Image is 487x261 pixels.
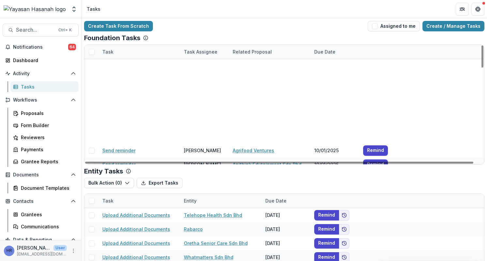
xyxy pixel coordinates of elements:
[102,240,170,247] a: Upload Additional Documents
[98,194,180,208] div: Task
[98,197,117,204] div: Task
[68,44,76,50] span: 64
[13,172,68,178] span: Documents
[13,71,68,76] span: Activity
[3,55,79,66] a: Dashboard
[7,249,12,253] div: Hanis Anissa binti Abd Rafar
[180,48,221,55] div: Task Assignee
[84,167,123,175] p: Entity Tasks
[98,45,180,59] div: Task
[339,238,349,249] button: Add to friends
[87,6,100,12] div: Tasks
[471,3,484,16] button: Get Help
[102,254,170,261] a: Upload Additional Documents
[314,224,339,235] button: Remind
[21,211,73,218] div: Grantees
[229,45,310,59] div: Related Proposal
[3,196,79,206] button: Open Contacts
[229,48,276,55] div: Related Proposal
[3,95,79,105] button: Open Workflows
[21,134,73,141] div: Reviewers
[184,226,203,233] a: Rabarco
[184,147,221,154] div: [PERSON_NAME]
[21,83,73,90] div: Tasks
[180,45,229,59] div: Task Assignee
[310,48,339,55] div: Due Date
[261,208,310,222] div: [DATE]
[21,122,73,129] div: Form Builder
[102,147,136,154] a: Send reminder
[10,132,79,143] a: Reviewers
[10,183,79,193] a: Document Templates
[339,224,349,235] button: Add to friends
[339,210,349,220] button: Add to friends
[16,27,54,33] span: Search...
[3,235,79,245] button: Open Data & Reporting
[21,110,73,117] div: Proposals
[422,21,484,31] a: Create / Manage Tasks
[57,26,73,34] div: Ctrl + K
[10,108,79,119] a: Proposals
[3,170,79,180] button: Open Documents
[84,21,153,31] a: Create Task From Scratch
[84,4,103,14] nav: breadcrumb
[21,158,73,165] div: Grantee Reports
[180,194,261,208] div: Entity
[10,81,79,92] a: Tasks
[3,42,79,52] button: Notifications64
[84,34,140,42] p: Foundation Tasks
[10,144,79,155] a: Payments
[3,68,79,79] button: Open Activity
[184,212,242,219] a: Telehope Health Sdn Bhd
[84,178,134,188] button: Bulk Action (0)
[102,212,170,219] a: Upload Additional Documents
[261,194,310,208] div: Due Date
[21,223,73,230] div: Communications
[21,185,73,191] div: Document Templates
[368,21,420,31] button: Assigned to me
[13,237,68,243] span: Data & Reporting
[137,178,183,188] button: Export Tasks
[456,3,469,16] button: Partners
[13,97,68,103] span: Workflows
[17,251,67,257] p: [EMAIL_ADDRESS][DOMAIN_NAME]
[102,226,170,233] a: Upload Additional Documents
[310,143,359,157] div: 10/01/2025
[314,210,339,220] button: Remind
[4,5,66,13] img: Yayasan Hasanah logo
[10,120,79,131] a: Form Builder
[363,145,388,156] button: Remind
[310,45,359,59] div: Due Date
[98,48,117,55] div: Task
[69,247,77,255] button: More
[13,57,73,64] div: Dashboard
[310,157,359,171] div: 10/01/2025
[10,156,79,167] a: Grantee Reports
[53,245,67,251] p: User
[261,222,310,236] div: [DATE]
[3,24,79,37] button: Search...
[69,3,79,16] button: Open entity switcher
[13,199,68,204] span: Contacts
[363,159,388,170] button: Remind
[233,147,274,154] a: Agrifood Ventures
[17,244,51,251] p: [PERSON_NAME]
[10,209,79,220] a: Grantees
[21,146,73,153] div: Payments
[180,197,200,204] div: Entity
[13,44,68,50] span: Notifications
[261,197,290,204] div: Due Date
[10,221,79,232] a: Communications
